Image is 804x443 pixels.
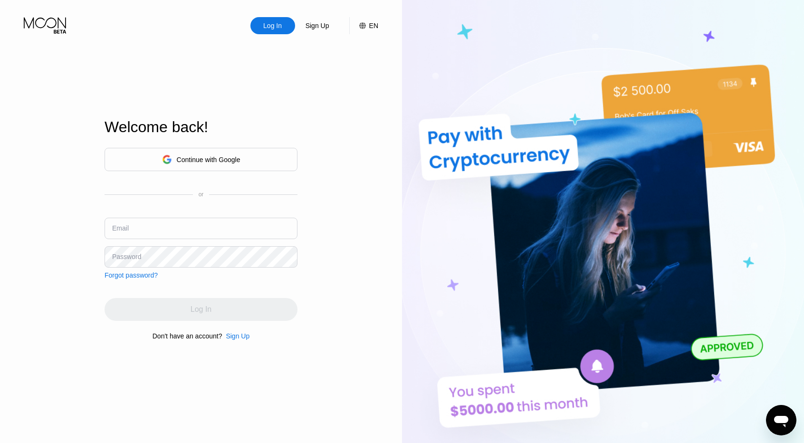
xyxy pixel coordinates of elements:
iframe: Button to launch messaging window [766,405,796,435]
div: Sign Up [226,332,249,340]
div: Log In [250,17,295,34]
div: Continue with Google [105,148,297,171]
div: Sign Up [305,21,330,30]
div: EN [349,17,378,34]
div: EN [369,22,378,29]
div: Welcome back! [105,118,297,136]
div: Forgot password? [105,271,158,279]
div: Sign Up [222,332,249,340]
div: Email [112,224,129,232]
div: or [199,191,204,198]
div: Continue with Google [177,156,240,164]
div: Log In [262,21,283,30]
div: Don't have an account? [153,332,222,340]
div: Sign Up [295,17,340,34]
div: Password [112,253,141,260]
